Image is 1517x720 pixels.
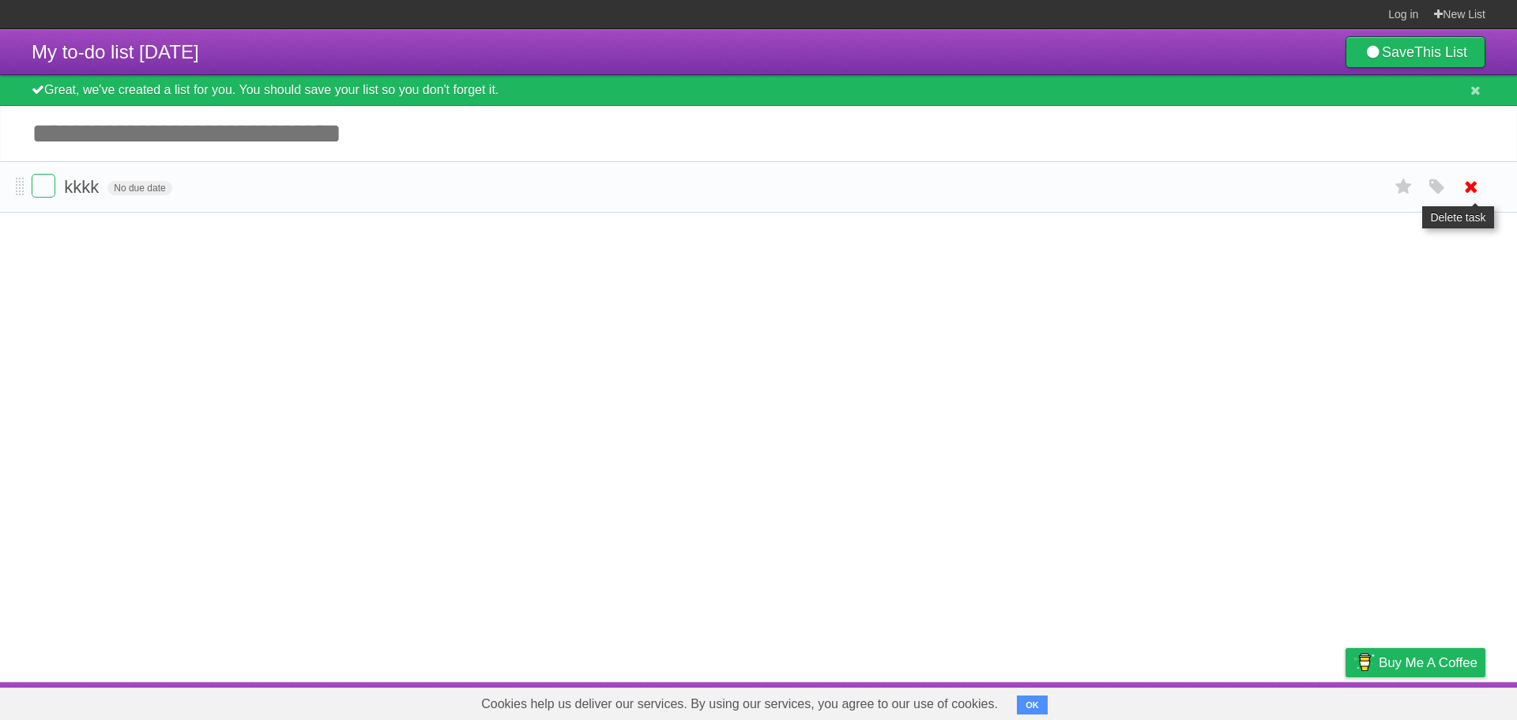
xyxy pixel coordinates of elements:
a: Buy me a coffee [1346,648,1485,677]
a: SaveThis List [1346,36,1485,68]
a: Privacy [1325,686,1366,716]
span: Cookies help us deliver our services. By using our services, you agree to our use of cookies. [465,688,1014,720]
span: Buy me a coffee [1379,649,1477,677]
span: kkkk [64,177,103,197]
span: My to-do list [DATE] [32,41,199,62]
label: Done [32,174,55,198]
img: Buy me a coffee [1353,649,1375,676]
button: OK [1017,695,1048,714]
span: No due date [107,181,171,195]
a: Developers [1188,686,1252,716]
a: Suggest a feature [1386,686,1485,716]
a: Terms [1271,686,1306,716]
label: Star task [1389,174,1419,200]
a: About [1135,686,1169,716]
b: This List [1414,44,1467,60]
